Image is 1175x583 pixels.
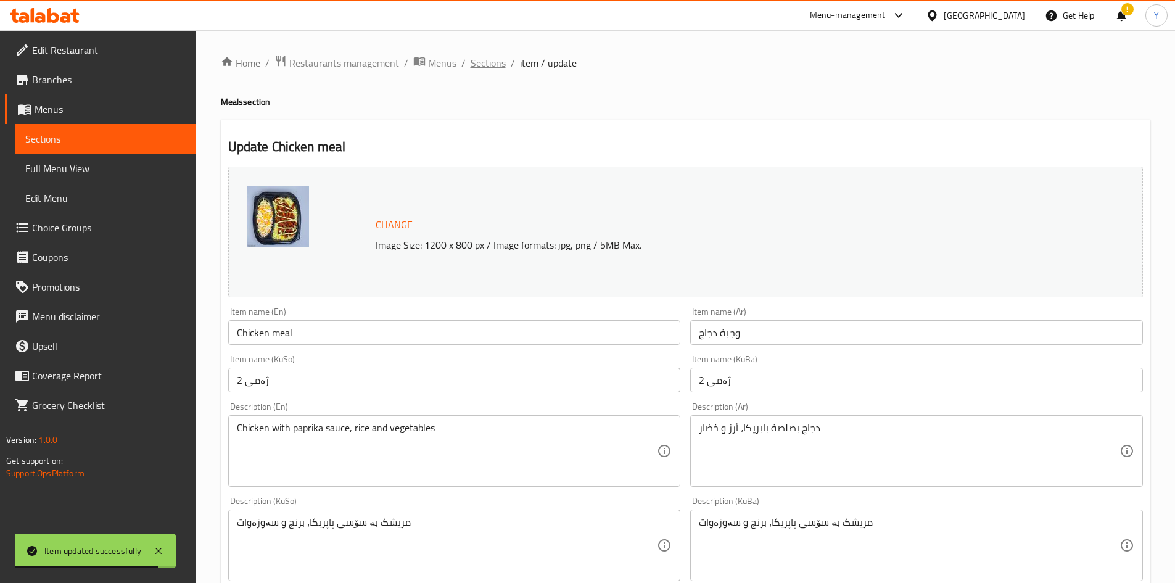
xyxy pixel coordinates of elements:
[5,331,196,361] a: Upsell
[5,361,196,391] a: Coverage Report
[5,35,196,65] a: Edit Restaurant
[32,398,186,413] span: Grocery Checklist
[690,368,1143,392] input: Enter name KuBa
[228,368,681,392] input: Enter name KuSo
[5,94,196,124] a: Menus
[32,220,186,235] span: Choice Groups
[32,368,186,383] span: Coverage Report
[690,320,1143,345] input: Enter name Ar
[376,216,413,234] span: Change
[228,138,1143,156] h2: Update Chicken meal
[5,302,196,331] a: Menu disclaimer
[699,516,1119,575] textarea: مریشک بە سۆسی پاپریکا، برنج و سەوزەوات
[25,131,186,146] span: Sections
[428,56,456,70] span: Menus
[461,56,466,70] li: /
[228,320,681,345] input: Enter name En
[699,422,1119,481] textarea: دجاج بصلصة بابريكا، أرز و خضار
[5,65,196,94] a: Branches
[511,56,515,70] li: /
[221,55,1150,71] nav: breadcrumb
[32,339,186,354] span: Upsell
[35,102,186,117] span: Menus
[5,242,196,272] a: Coupons
[404,56,408,70] li: /
[371,238,1028,252] p: Image Size: 1200 x 800 px / Image formats: jpg, png / 5MB Max.
[289,56,399,70] span: Restaurants management
[6,465,85,481] a: Support.OpsPlatform
[32,309,186,324] span: Menu disclaimer
[247,186,309,247] img: Hawsa%D9%88%D8%AC%D8%A8%D8%A9_%D9%A2karar638917546779212569.jpg
[32,250,186,265] span: Coupons
[32,72,186,87] span: Branches
[5,272,196,302] a: Promotions
[25,191,186,205] span: Edit Menu
[15,183,196,213] a: Edit Menu
[38,432,57,448] span: 1.0.0
[237,516,658,575] textarea: مریشک بە سۆسی پاپریکا، برنج و سەوزەوات
[471,56,506,70] a: Sections
[221,56,260,70] a: Home
[6,432,36,448] span: Version:
[25,161,186,176] span: Full Menu View
[32,279,186,294] span: Promotions
[15,154,196,183] a: Full Menu View
[413,55,456,71] a: Menus
[221,96,1150,108] h4: Meals section
[265,56,270,70] li: /
[6,453,63,469] span: Get support on:
[5,391,196,420] a: Grocery Checklist
[274,55,399,71] a: Restaurants management
[44,544,141,558] div: Item updated successfully
[32,43,186,57] span: Edit Restaurant
[5,213,196,242] a: Choice Groups
[237,422,658,481] textarea: Chicken with paprika sauce, rice and vegetables
[520,56,577,70] span: item / update
[944,9,1025,22] div: [GEOGRAPHIC_DATA]
[371,212,418,238] button: Change
[15,124,196,154] a: Sections
[810,8,886,23] div: Menu-management
[1154,9,1159,22] span: Y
